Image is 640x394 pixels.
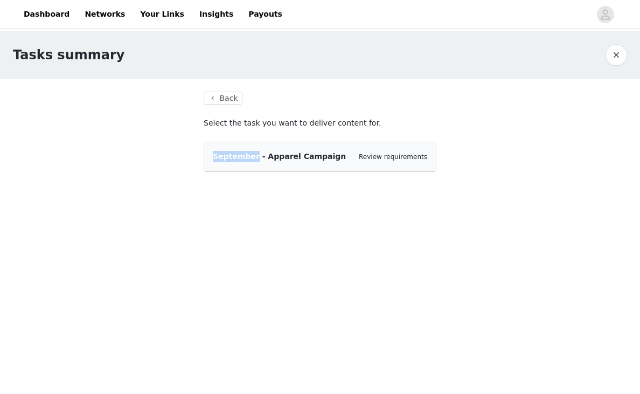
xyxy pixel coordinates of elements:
[600,6,610,23] div: avatar
[204,117,436,129] p: Select the task you want to deliver content for.
[242,2,289,26] a: Payouts
[204,92,242,105] button: Back
[13,45,124,65] h1: Tasks summary
[78,2,131,26] a: Networks
[134,2,191,26] a: Your Links
[213,152,346,161] span: September - Apparel Campaign
[193,2,240,26] a: Insights
[17,2,76,26] a: Dashboard
[359,153,427,161] a: Review requirements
